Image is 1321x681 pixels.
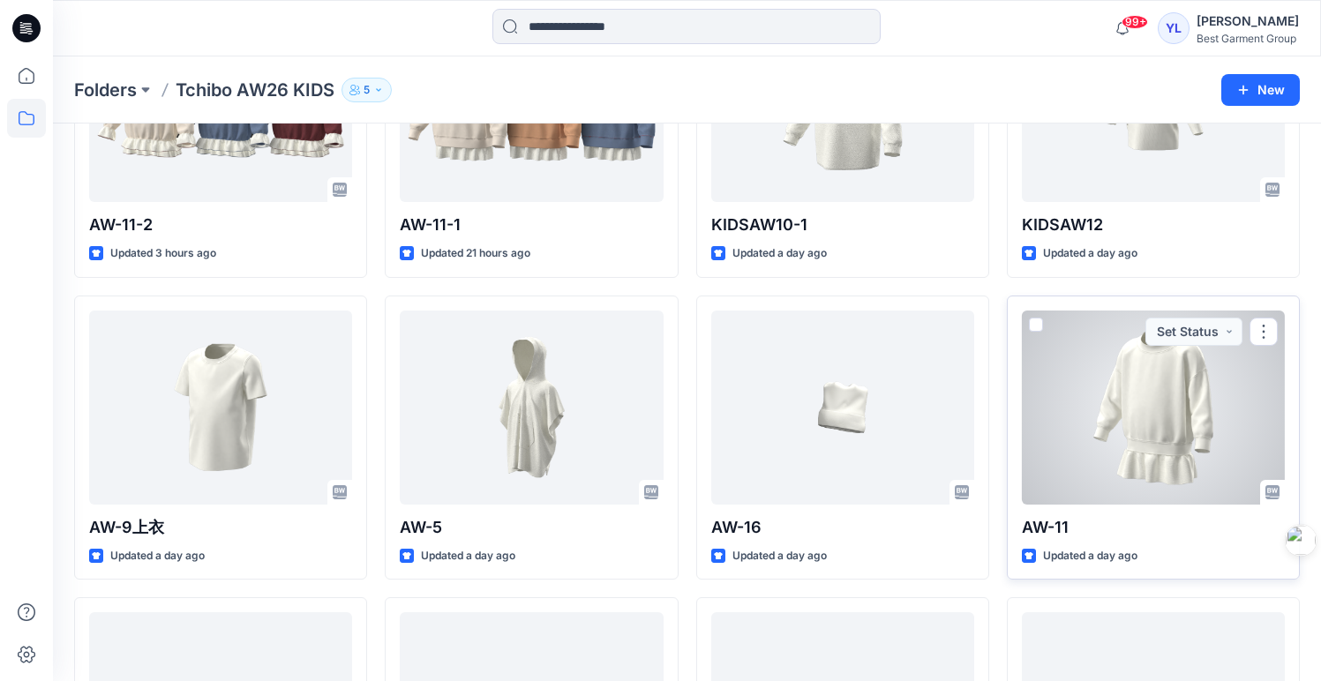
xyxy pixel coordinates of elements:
[711,213,974,237] p: KIDSAW10-1
[1022,515,1285,540] p: AW-11
[421,244,530,263] p: Updated 21 hours ago
[1122,15,1148,29] span: 99+
[421,547,515,565] p: Updated a day ago
[400,213,663,237] p: AW-11-1
[732,244,827,263] p: Updated a day ago
[176,78,334,102] p: Tchibo AW26 KIDS
[364,80,370,100] p: 5
[1197,32,1299,45] div: Best Garment Group
[1022,213,1285,237] p: KIDSAW12
[400,311,663,505] a: AW-5
[89,515,352,540] p: AW-9上衣
[1043,244,1137,263] p: Updated a day ago
[400,515,663,540] p: AW-5
[110,547,205,565] p: Updated a day ago
[89,311,352,505] a: AW-9上衣
[711,515,974,540] p: AW-16
[1197,11,1299,32] div: [PERSON_NAME]
[342,78,392,102] button: 5
[732,547,827,565] p: Updated a day ago
[1022,311,1285,505] a: AW-11
[1221,74,1300,106] button: New
[74,78,137,102] a: Folders
[110,244,216,263] p: Updated 3 hours ago
[89,213,352,237] p: AW-11-2
[711,311,974,505] a: AW-16
[1158,12,1190,44] div: YL
[1043,547,1137,565] p: Updated a day ago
